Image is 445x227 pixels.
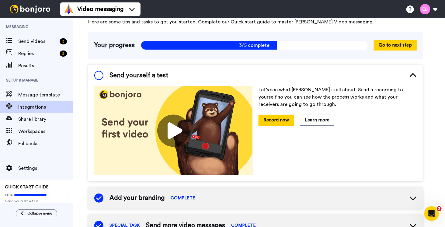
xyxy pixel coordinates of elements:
[110,194,165,203] span: Add your branding
[110,71,168,80] span: Send yourself a test
[18,50,57,57] span: Replies
[18,38,57,45] span: Send videos
[7,5,53,13] img: bj-logo-header-white.svg
[5,193,13,197] span: 60%
[18,140,73,147] span: Fallbacks
[18,62,73,69] span: Results
[141,41,368,50] span: 3/5 complete
[60,51,67,57] div: 3
[437,206,442,211] span: 3
[374,40,417,51] button: Go to next step
[64,4,74,14] img: vm-color.svg
[259,115,294,125] button: Record now
[259,86,417,108] p: Let’s see what [PERSON_NAME] is all about. Send a recording to yourself so you can see how the pr...
[5,185,49,189] span: QUICK START GUIDE
[94,41,135,50] span: Your progress
[424,206,439,221] iframe: Intercom live chat
[18,103,73,111] span: Integrations
[18,91,73,99] span: Message template
[60,38,67,44] div: 3
[88,18,423,26] span: Here are some tips and tasks to get you started. Complete our Quick start guide to master [PERSON...
[16,209,57,217] button: Collapse menu
[94,86,252,175] img: 178eb3909c0dc23ce44563bdb6dc2c11.jpg
[5,199,68,204] span: Send yourself a test
[171,195,195,201] span: COMPLETE
[18,116,73,123] span: Share library
[18,165,73,172] span: Settings
[27,211,52,216] span: Collapse menu
[77,5,123,13] span: Video messaging
[300,115,334,125] button: Learn more
[18,128,73,135] span: Workspaces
